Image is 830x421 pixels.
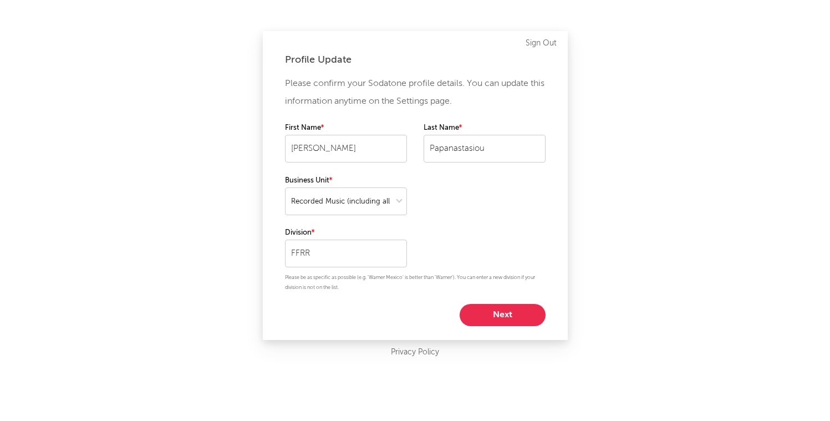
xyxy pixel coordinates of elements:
label: Last Name [424,121,546,135]
div: Profile Update [285,53,546,67]
input: Your division [285,240,407,267]
a: Privacy Policy [391,346,439,359]
label: First Name [285,121,407,135]
label: Division [285,226,407,240]
button: Next [460,304,546,326]
p: Please confirm your Sodatone profile details. You can update this information anytime on the Sett... [285,75,546,110]
input: Your first name [285,135,407,163]
input: Your last name [424,135,546,163]
a: Sign Out [526,37,557,50]
label: Business Unit [285,174,407,187]
p: Please be as specific as possible (e.g. 'Warner Mexico' is better than 'Warner'). You can enter a... [285,273,546,293]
